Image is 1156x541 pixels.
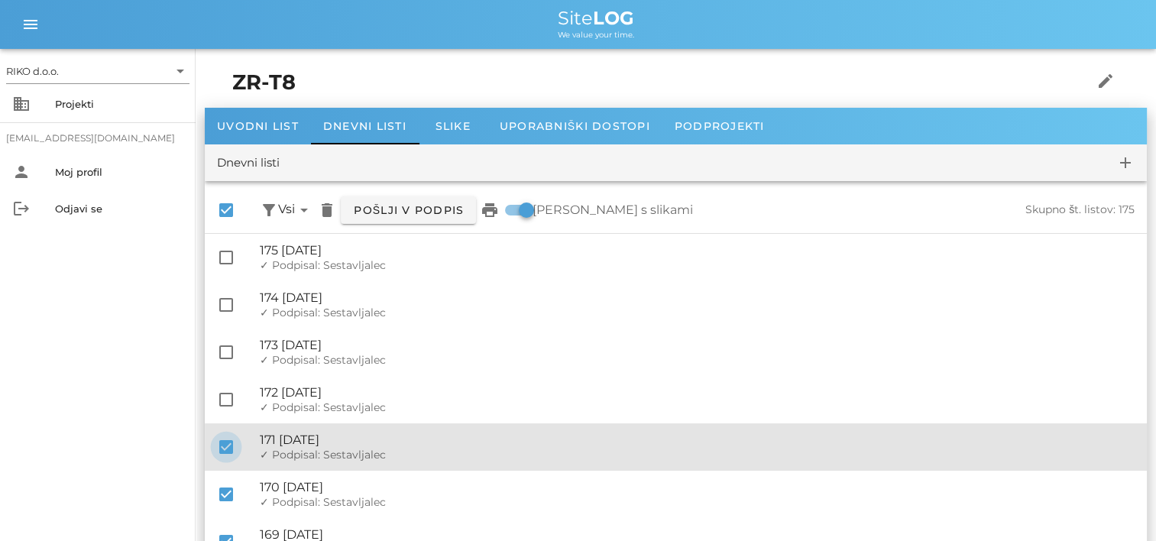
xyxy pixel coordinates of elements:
[232,67,1045,99] h1: ZR-T8
[260,385,1135,400] div: 172 [DATE]
[12,95,31,113] i: business
[260,400,386,414] span: ✓ Podpisal: Sestavljalec
[55,98,183,110] div: Projekti
[55,166,183,178] div: Moj profil
[260,432,1135,447] div: 171 [DATE]
[55,202,183,215] div: Odjavi se
[938,376,1156,541] div: Pripomoček za klepet
[323,119,406,133] span: Dnevni listi
[260,448,386,462] span: ✓ Podpisal: Sestavljalec
[6,59,189,83] div: RIKO d.o.o.
[260,258,386,272] span: ✓ Podpisal: Sestavljalec
[171,62,189,80] i: arrow_drop_down
[675,119,765,133] span: Podprojekti
[12,199,31,218] i: logout
[1096,72,1115,90] i: edit
[353,203,464,217] span: Pošlji v podpis
[914,203,1135,216] div: Skupno št. listov: 175
[260,338,1135,352] div: 173 [DATE]
[260,480,1135,494] div: 170 [DATE]
[500,119,650,133] span: Uporabniški dostopi
[260,353,386,367] span: ✓ Podpisal: Sestavljalec
[260,306,386,319] span: ✓ Podpisal: Sestavljalec
[278,200,313,219] span: Vsi
[533,202,693,218] label: [PERSON_NAME] s slikami
[260,200,278,219] button: filter_alt
[938,376,1156,541] iframe: Chat Widget
[318,201,336,219] i: delete
[1116,154,1135,172] i: add
[260,495,386,509] span: ✓ Podpisal: Sestavljalec
[217,119,299,133] span: Uvodni list
[6,64,59,78] div: RIKO d.o.o.
[295,201,313,219] i: arrow_drop_down
[593,7,634,29] b: LOG
[260,243,1135,258] div: 175 [DATE]
[558,7,634,29] span: Site
[436,119,471,133] span: Slike
[341,196,476,224] button: Pošlji v podpis
[481,201,499,219] i: print
[12,163,31,181] i: person
[260,290,1135,305] div: 174 [DATE]
[21,15,40,34] i: menu
[217,154,280,172] div: Dnevni listi
[558,30,634,40] span: We value your time.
